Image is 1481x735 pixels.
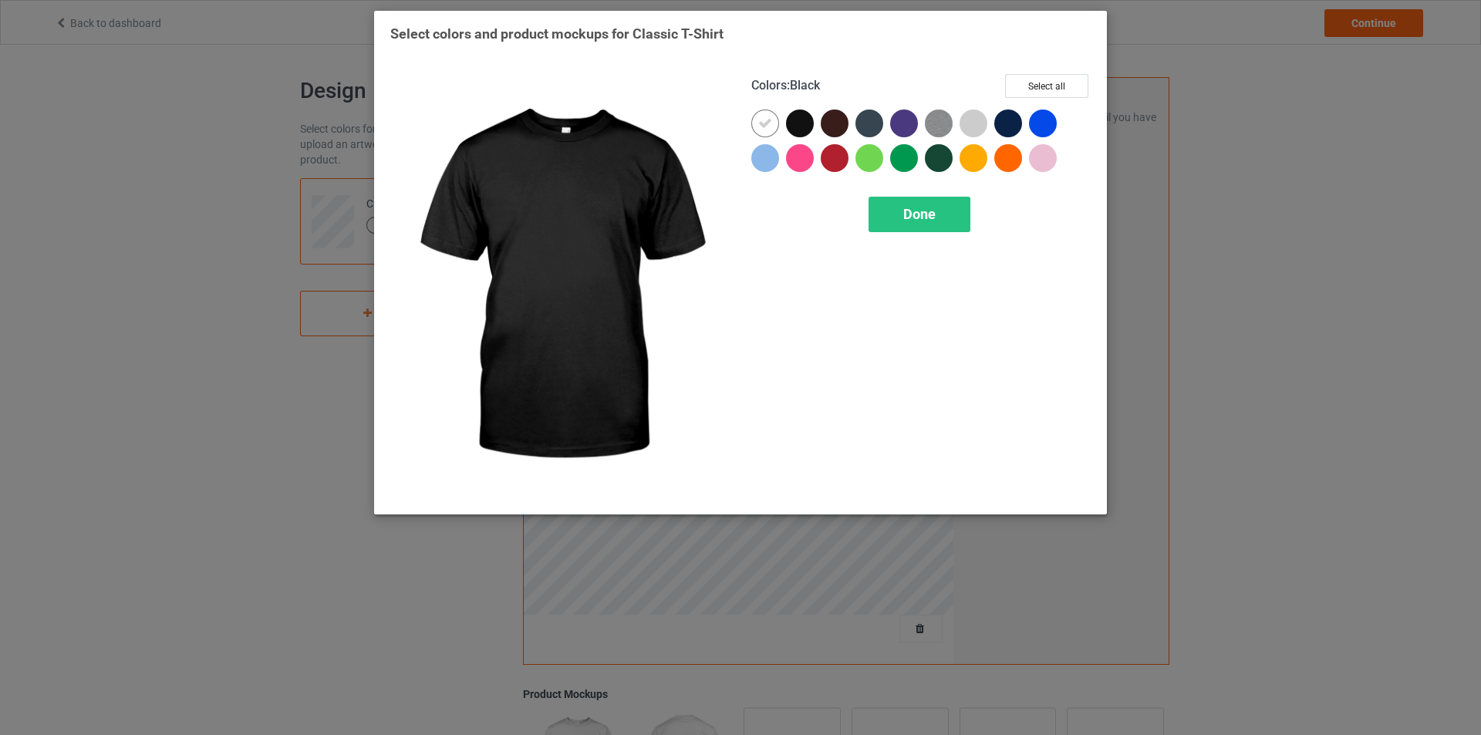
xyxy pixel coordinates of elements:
[751,78,787,93] span: Colors
[925,110,953,137] img: heather_texture.png
[390,25,724,42] span: Select colors and product mockups for Classic T-Shirt
[1005,74,1088,98] button: Select all
[903,206,936,222] span: Done
[790,78,820,93] span: Black
[751,78,820,94] h4: :
[390,74,730,498] img: regular.jpg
